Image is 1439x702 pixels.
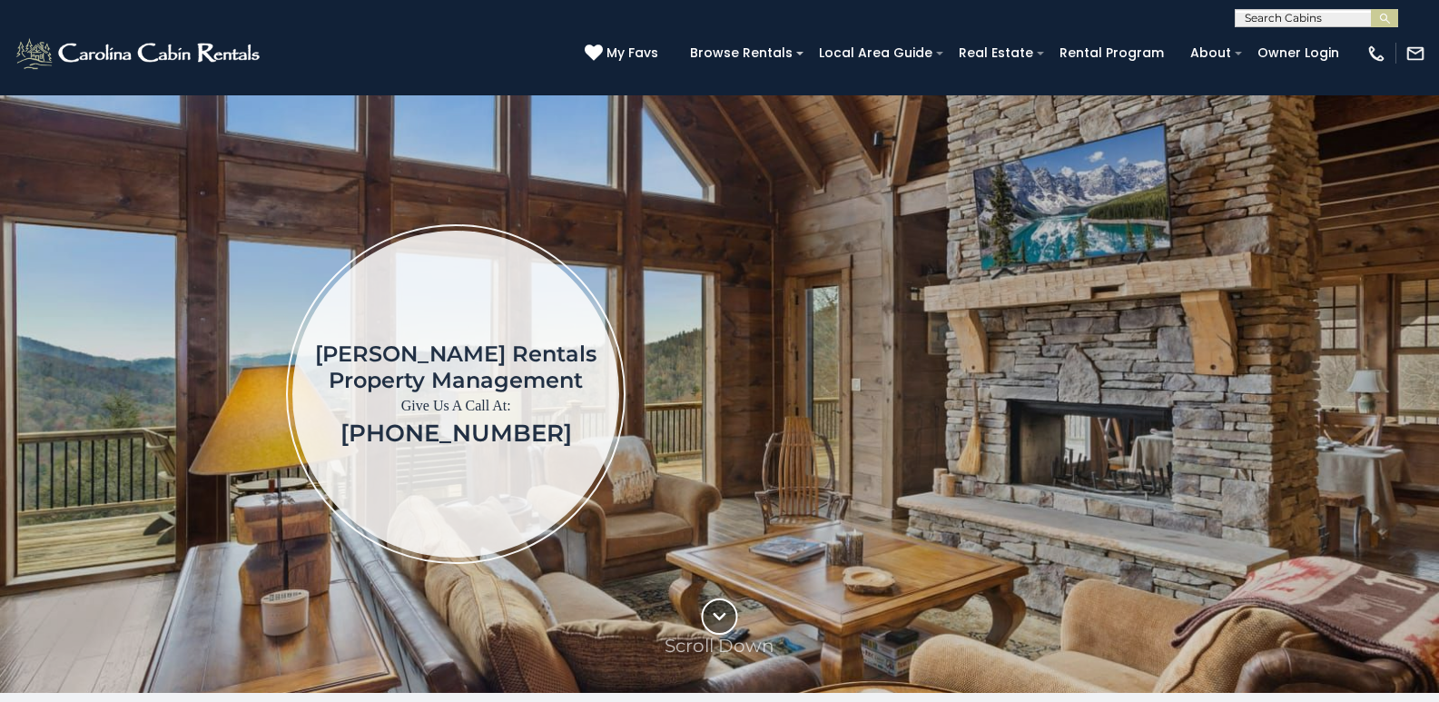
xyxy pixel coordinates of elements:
[14,35,265,72] img: White-1-2.png
[950,39,1042,67] a: Real Estate
[810,39,941,67] a: Local Area Guide
[1050,39,1173,67] a: Rental Program
[315,393,596,419] p: Give Us A Call At:
[1181,39,1240,67] a: About
[340,419,572,448] a: [PHONE_NUMBER]
[1366,44,1386,64] img: phone-regular-white.png
[885,149,1413,638] iframe: New Contact Form
[1248,39,1348,67] a: Owner Login
[606,44,658,63] span: My Favs
[315,341,596,393] h1: [PERSON_NAME] Rentals Property Management
[665,635,774,657] p: Scroll Down
[585,44,663,64] a: My Favs
[681,39,802,67] a: Browse Rentals
[1405,44,1425,64] img: mail-regular-white.png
